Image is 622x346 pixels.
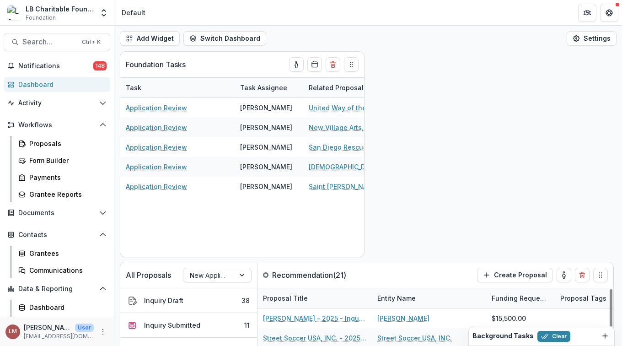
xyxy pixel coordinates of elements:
a: Communications [15,263,110,278]
div: 11 [244,320,250,330]
button: Create Proposal [477,268,553,282]
p: Recommendation ( 21 ) [272,270,346,281]
div: Related Proposal [303,83,369,92]
div: Payments [29,173,103,182]
span: 148 [93,61,107,70]
button: Dismiss [600,330,611,341]
p: [PERSON_NAME] [24,323,71,332]
button: Drag [593,268,608,282]
div: Task [120,83,147,92]
div: Proposals [29,139,103,148]
a: [PERSON_NAME] - 2025 - Inquiry Form [263,314,366,323]
button: Search... [4,33,110,51]
button: Inquiry Draft38 [120,288,257,313]
div: Loida Mendoza [9,329,17,335]
div: Related Proposal [303,78,418,97]
button: Add Widget [120,31,180,46]
div: Entity Name [372,288,486,308]
div: [PERSON_NAME] [240,182,292,191]
button: Open Contacts [4,227,110,242]
button: Open Data & Reporting [4,281,110,296]
button: toggle-assigned-to-me [289,57,304,72]
span: Documents [18,209,96,217]
span: Foundation [26,14,56,22]
div: Ctrl + K [80,37,102,47]
button: Delete card [326,57,340,72]
p: Foundation Tasks [126,59,186,70]
button: Open Activity [4,96,110,110]
button: Drag [344,57,359,72]
img: LB Charitable Foundation [7,5,22,20]
div: Entity Name [372,293,421,303]
div: Dashboard [29,303,103,312]
button: Delete card [575,268,590,282]
div: LB Charitable Foundation [26,4,94,14]
div: Proposal Title [257,288,372,308]
a: [DEMOGRAPHIC_DATA] Workers of [PERSON_NAME] - 2025 - Inquiry Form [309,162,412,172]
p: User [75,324,94,332]
div: Funding Requested [486,288,555,308]
a: Application Review [126,123,187,132]
div: Task Assignee [235,78,303,97]
span: Contacts [18,231,96,239]
button: Clear [537,331,570,342]
a: Payments [15,170,110,185]
a: San Diego Rescue Mission - 2025 - Grant Funding Request Requirements and Questionnaires [309,142,412,152]
button: Calendar [307,57,322,72]
div: [PERSON_NAME] [240,162,292,172]
button: Open Documents [4,205,110,220]
button: Get Help [600,4,618,22]
button: More [97,326,108,337]
a: Grantees [15,246,110,261]
div: [PERSON_NAME] [240,142,292,152]
span: Notifications [18,62,93,70]
a: New Village Arts, Inc. - 2025 - Grant Funding Request Requirements and Questionnaires - New Appli... [309,123,412,132]
div: Inquiry Draft [144,296,183,305]
span: Data & Reporting [18,285,96,293]
div: Proposal Tags [555,293,612,303]
div: Default [122,8,145,17]
button: toggle-assigned-to-me [557,268,571,282]
div: Grantee Reports [29,189,103,199]
p: [EMAIL_ADDRESS][DOMAIN_NAME] [24,332,94,341]
div: Task Assignee [235,83,293,92]
div: $15,500.00 [492,314,526,323]
div: Form Builder [29,156,103,165]
div: Dashboard [18,80,103,89]
a: Proposals [15,136,110,151]
div: Inquiry Submitted [144,320,200,330]
div: Funding Requested [486,293,555,303]
a: Street Soccer USA, INC. [377,333,452,343]
a: Saint [PERSON_NAME] Animal Foundation - 2025 - Grant Funding Request Requirements and Questionnaires [309,182,412,191]
button: Switch Dashboard [183,31,266,46]
button: Inquiry Submitted11 [120,313,257,338]
nav: breadcrumb [118,6,149,19]
a: Street Soccer USA, INC. - 2025 - Inquiry Form [263,333,366,343]
div: [PERSON_NAME] [240,103,292,113]
span: Workflows [18,121,96,129]
a: [PERSON_NAME] [377,314,429,323]
span: Activity [18,99,96,107]
a: Application Review [126,142,187,152]
div: Grantees [29,249,103,258]
div: 38 [241,296,250,305]
div: Task [120,78,235,97]
a: United Way of the [GEOGRAPHIC_DATA] Area - 2025 - Inquiry Form [309,103,412,113]
button: Open Workflows [4,118,110,132]
button: Settings [567,31,617,46]
a: Grantee Reports [15,187,110,202]
a: Application Review [126,182,187,191]
a: Dashboard [15,300,110,315]
div: [PERSON_NAME] [240,123,292,132]
p: All Proposals [126,270,171,281]
h2: Background Tasks [472,332,534,340]
button: Partners [578,4,596,22]
div: Communications [29,265,103,275]
div: Proposal Title [257,293,313,303]
a: Application Review [126,162,187,172]
a: Form Builder [15,153,110,168]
